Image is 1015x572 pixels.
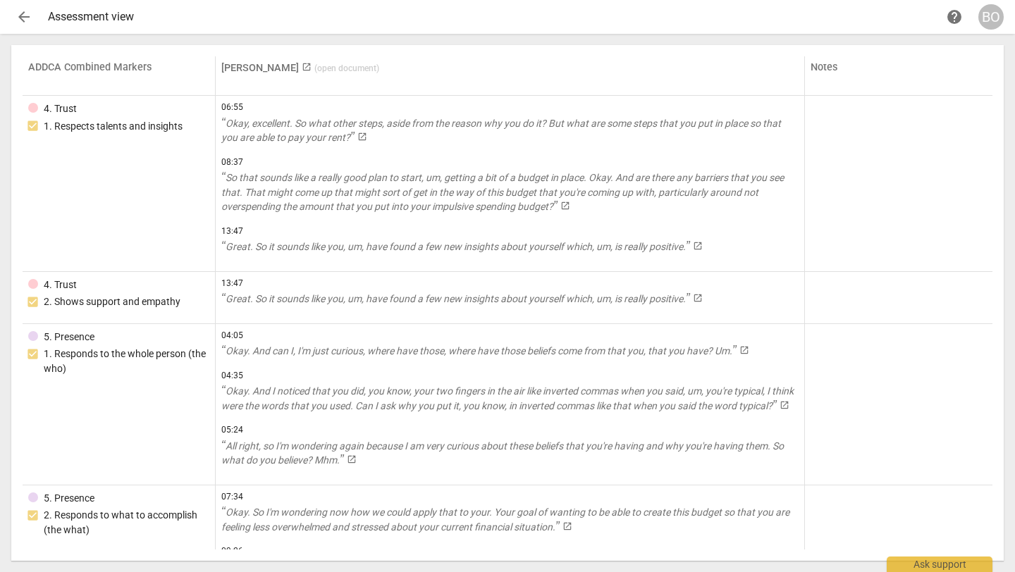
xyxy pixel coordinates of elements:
div: Assessment view [48,11,942,23]
div: 2. Responds to what to accomplish (the what) [44,508,209,537]
span: launch [693,293,703,303]
div: 4. Trust [44,278,77,292]
a: [PERSON_NAME] (open document) [221,62,379,74]
a: Okay, excellent. So what other steps, aside from the reason why you do it? But what are some step... [221,116,799,145]
span: Okay. And can I, I'm just curious, where have those, where have those beliefs come from that you,... [221,345,737,356]
span: All right, so I'm wondering again because I am very curious about these beliefs that you're havin... [221,440,784,466]
span: 13:47 [221,225,799,237]
span: 05:24 [221,424,799,436]
button: BO [978,4,1004,30]
span: launch [302,62,312,72]
div: Ask support [887,557,992,572]
span: 06:55 [221,101,799,113]
span: launch [739,345,749,355]
span: launch [357,132,367,142]
div: 2. Shows support and empathy [44,294,180,309]
span: 09:26 [221,545,799,557]
a: Help [942,4,967,30]
span: 07:34 [221,491,799,503]
span: help [946,8,963,25]
a: All right, so I'm wondering again because I am very curious about these beliefs that you're havin... [221,439,799,468]
span: So that sounds like a really good plan to start, um, getting a bit of a budget in place. Okay. An... [221,172,784,212]
span: launch [693,241,703,251]
span: launch [560,201,570,211]
div: 1. Respects talents and insights [44,119,183,134]
a: Okay. So I'm wondering now how we could apply that to your. Your goal of wanting to be able to cr... [221,505,799,534]
span: Great. So it sounds like you, um, have found a few new insights about yourself which, um, is real... [221,241,690,252]
div: 5. Presence [44,330,94,344]
span: launch [780,400,789,410]
th: Notes [805,56,992,96]
a: Okay. And can I, I'm just curious, where have those, where have those beliefs come from that you,... [221,344,799,359]
span: arrow_back [16,8,32,25]
span: Okay. So I'm wondering now how we could apply that to your. Your goal of wanting to be able to cr... [221,506,789,533]
span: 08:37 [221,156,799,168]
span: launch [562,521,572,531]
span: Okay. And I noticed that you did, you know, your two fingers in the air like inverted commas when... [221,385,794,411]
div: 1. Responds to the whole person (the who) [44,347,209,375]
th: ADDCA Combined Markers [23,56,216,96]
span: ( open document ) [314,63,379,73]
span: Great. So it sounds like you, um, have found a few new insights about yourself which, um, is real... [221,293,690,304]
a: Okay. And I noticed that you did, you know, your two fingers in the air like inverted commas when... [221,384,799,413]
a: So that sounds like a really good plan to start, um, getting a bit of a budget in place. Okay. An... [221,170,799,214]
div: 5. Presence [44,491,94,506]
a: Great. So it sounds like you, um, have found a few new insights about yourself which, um, is real... [221,292,799,306]
span: 04:35 [221,370,799,382]
span: 04:05 [221,330,799,342]
div: 4. Trust [44,101,77,116]
span: 13:47 [221,278,799,290]
a: Great. So it sounds like you, um, have found a few new insights about yourself which, um, is real... [221,240,799,254]
span: Okay, excellent. So what other steps, aside from the reason why you do it? But what are some step... [221,118,781,144]
span: launch [347,454,357,464]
